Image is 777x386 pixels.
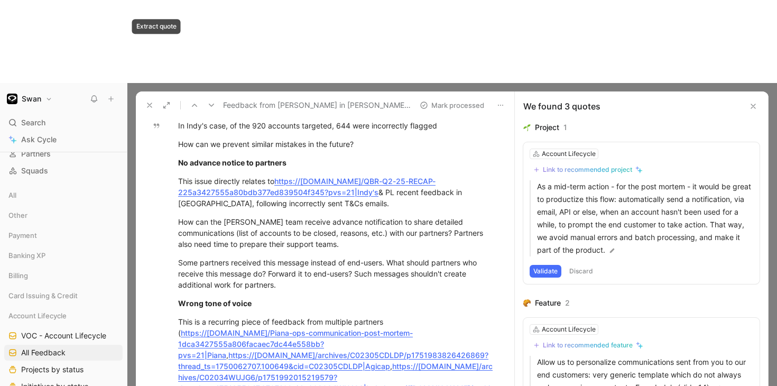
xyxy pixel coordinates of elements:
div: We found 3 quotes [523,100,600,113]
a: https://[DOMAIN_NAME]/QBR-Q2-25-RECAP-225a3427555a80bdb377ed839504f345?pvs=21|Indy's [178,177,436,197]
button: Mark processed [415,98,489,113]
button: Link to recommended feature [530,339,647,352]
div: In Indy's case, of the 920 accounts targeted, 644 were incorrectly flagged [178,120,494,131]
img: 🌱 [523,124,531,131]
button: Link to recommended project [530,163,646,176]
a: VOC - Account Lifecycle [4,328,123,344]
a: https://[DOMAIN_NAME]/Piana-ops-communication-post-mortem-1dca3427555a806facaec7dc44e558bb?pvs=21... [178,328,413,360]
span: Feedback from [PERSON_NAME] in [PERSON_NAME] - [DATE] [223,99,411,112]
div: Other [4,207,123,223]
span: Banking XP [8,250,45,261]
span: VOC - Account Lifecycle [21,330,106,341]
span: All Feedback [21,347,66,358]
div: All [4,187,123,203]
span: Billing [8,270,28,281]
span: Card Issuing & Credit [8,290,78,301]
a: Ask Cycle [4,132,123,148]
div: Payment [4,227,123,243]
a: https://[DOMAIN_NAME]/archives/C02305CDLDP/p1751983826426869?thread_ts=1750062707.100649&cid=C023... [178,351,488,371]
div: Billing [4,268,123,287]
img: pen.svg [608,247,616,254]
strong: Wrong tone of voice [178,299,252,308]
div: Payment [4,227,123,246]
button: Discard [566,265,597,278]
div: Search [4,115,123,131]
div: Account Lifecycle [542,149,596,159]
div: How can we prevent similar mistakes in the future? [178,139,494,150]
div: Banking XP [4,247,123,263]
img: Swan [7,94,17,104]
p: As a mid-term action - for the post mortem - it would be great to productize this flow: automatic... [537,180,753,256]
div: How can the [PERSON_NAME] team receive advance notification to share detailed communications (lis... [178,216,494,250]
span: Payment [8,230,37,241]
div: 2 [565,297,570,309]
button: Validate [530,265,561,278]
span: Search [21,116,45,129]
div: Banking XP [4,247,123,266]
div: Some partners received this message instead of end-users. What should partners who receive this m... [178,257,494,290]
div: Other [4,207,123,226]
a: All Feedback [4,345,123,361]
span: Other [8,210,27,220]
a: Squads [4,163,123,179]
span: Partners [21,149,51,159]
div: Link to recommended project [543,166,632,174]
div: Feature [535,297,561,309]
div: Account Lifecycle [4,308,123,324]
div: Card Issuing & Credit [4,288,123,304]
div: Billing [4,268,123,283]
div: All [4,187,123,206]
div: Card Issuing & Credit [4,288,123,307]
strong: No advance notice to partners [178,158,286,167]
div: Link to recommended feature [543,341,633,350]
img: 🥐 [523,299,531,307]
div: 1 [563,121,567,134]
div: Account Lifecycle [542,324,596,335]
span: All [8,190,16,200]
h1: Swan [22,94,41,104]
a: Projects by status [4,362,123,378]
span: Squads [21,166,48,176]
div: Project [535,121,559,134]
a: Partners [4,146,123,162]
div: This issue directly relates to & PL recent feedback in [GEOGRAPHIC_DATA], following incorrectly s... [178,176,494,209]
span: Ask Cycle [21,133,57,146]
span: Projects by status [21,364,84,375]
button: SwanSwan [4,91,55,106]
span: Account Lifecycle [8,310,67,321]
